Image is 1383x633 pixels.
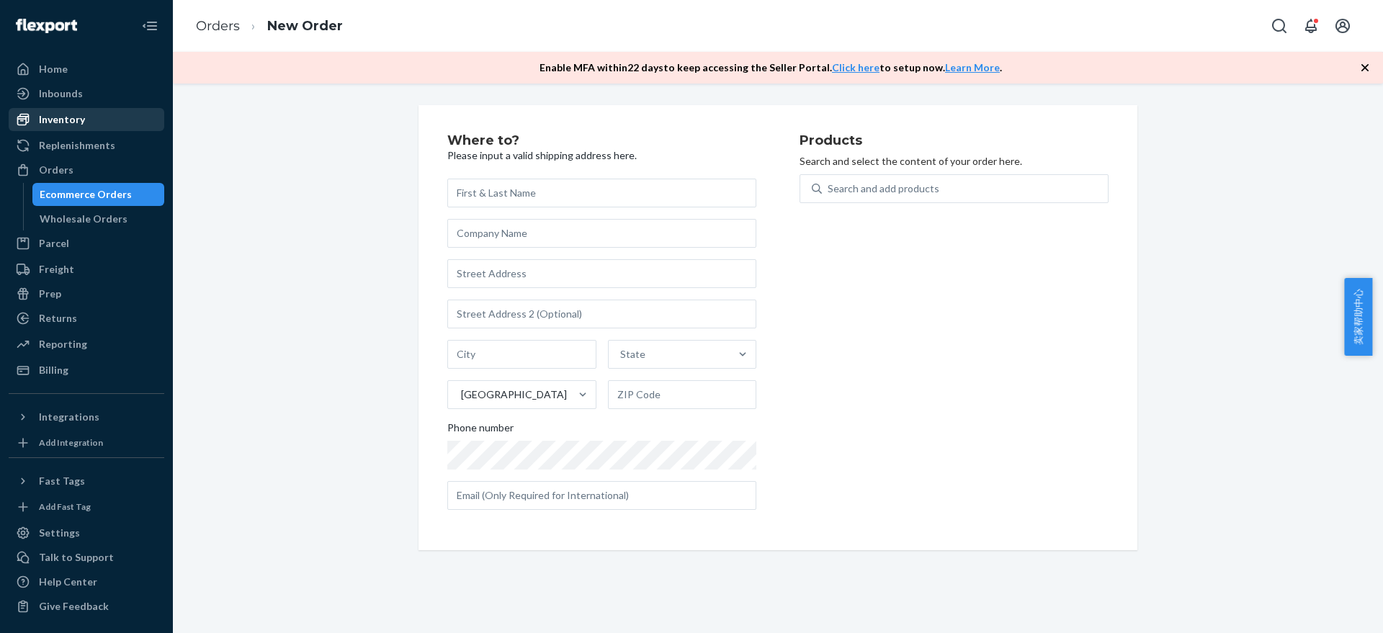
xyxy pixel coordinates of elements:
[9,405,164,428] button: Integrations
[447,148,756,163] p: Please input a valid shipping address here.
[9,82,164,105] a: Inbounds
[39,599,109,614] div: Give Feedback
[832,61,880,73] a: Click here
[9,108,164,131] a: Inventory
[9,570,164,593] a: Help Center
[267,18,343,34] a: New Order
[9,134,164,157] a: Replenishments
[9,232,164,255] a: Parcel
[1328,12,1357,40] button: Open account menu
[196,18,240,34] a: Orders
[9,470,164,493] button: Fast Tags
[39,287,61,301] div: Prep
[447,219,756,248] input: Company Name
[9,307,164,330] a: Returns
[39,337,87,351] div: Reporting
[447,300,756,328] input: Street Address 2 (Optional)
[620,347,645,362] div: State
[40,212,127,226] div: Wholesale Orders
[184,5,354,48] ol: breadcrumbs
[447,481,756,510] input: Email (Only Required for International)
[447,259,756,288] input: Street Address
[1297,12,1325,40] button: Open notifications
[39,363,68,377] div: Billing
[460,387,461,402] input: [GEOGRAPHIC_DATA]
[39,163,73,177] div: Orders
[39,436,103,449] div: Add Integration
[9,58,164,81] a: Home
[447,179,756,207] input: First & Last Name
[800,154,1109,169] p: Search and select the content of your order here.
[39,86,83,101] div: Inbounds
[9,333,164,356] a: Reporting
[39,236,69,251] div: Parcel
[39,262,74,277] div: Freight
[945,61,1000,73] a: Learn More
[32,183,165,206] a: Ecommerce Orders
[9,498,164,516] a: Add Fast Tag
[39,474,85,488] div: Fast Tags
[39,311,77,326] div: Returns
[16,19,77,33] img: Flexport logo
[39,410,99,424] div: Integrations
[40,187,132,202] div: Ecommerce Orders
[32,207,165,230] a: Wholesale Orders
[447,340,596,369] input: City
[1265,12,1294,40] button: Open Search Box
[9,258,164,281] a: Freight
[447,134,756,148] h2: Where to?
[39,550,114,565] div: Talk to Support
[447,421,514,441] span: Phone number
[39,138,115,153] div: Replenishments
[540,60,1002,75] p: Enable MFA within 22 days to keep accessing the Seller Portal. to setup now. .
[828,181,939,196] div: Search and add products
[800,134,1109,148] h2: Products
[39,575,97,589] div: Help Center
[9,158,164,181] a: Orders
[39,500,91,513] div: Add Fast Tag
[608,380,757,409] input: ZIP Code
[9,282,164,305] a: Prep
[39,112,85,127] div: Inventory
[9,359,164,382] a: Billing
[9,521,164,544] a: Settings
[461,387,567,402] div: [GEOGRAPHIC_DATA]
[9,434,164,452] a: Add Integration
[39,526,80,540] div: Settings
[9,595,164,618] button: Give Feedback
[39,62,68,76] div: Home
[9,546,164,569] a: Talk to Support
[135,12,164,40] button: Close Navigation
[1344,278,1372,356] button: 卖家帮助中心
